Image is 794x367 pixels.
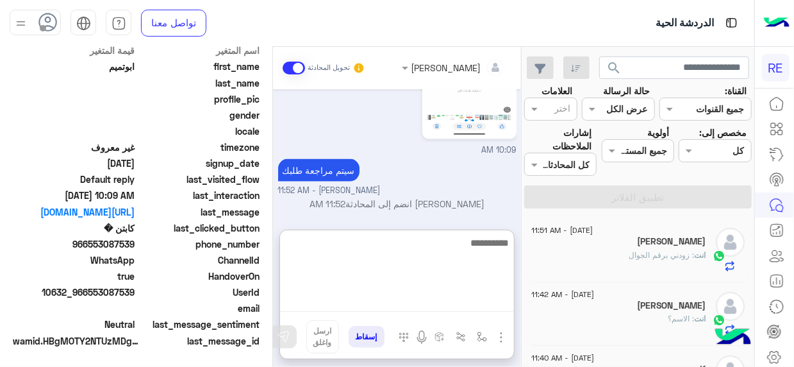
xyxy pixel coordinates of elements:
span: signup_date [138,157,260,170]
button: Trigger scenario [451,327,472,348]
label: أولوية [647,126,669,139]
span: اسم المتغير [138,44,260,57]
span: [PERSON_NAME] - 11:52 AM [278,185,381,197]
span: قيمة المتغير [13,44,135,57]
img: send attachment [493,330,509,345]
span: ابوتميم [13,60,135,73]
span: انت [695,250,706,260]
label: مخصص إلى: [699,126,747,139]
p: الدردشة الحية [656,15,714,32]
img: WhatsApp [713,314,725,327]
div: RE [762,54,790,81]
span: كابتن � [13,221,135,235]
img: tab [724,15,740,31]
span: 2 [13,253,135,267]
span: last_message_id [144,334,260,348]
span: 2025-09-16T07:09:48.15Z [13,189,135,202]
span: profile_pic [138,92,260,106]
span: null [13,302,135,315]
span: 0 [13,318,135,331]
a: تواصل معنا [141,10,206,37]
img: send message [277,330,290,343]
button: ارسل واغلق [306,320,339,354]
button: تطبيق الفلاتر [524,185,752,209]
h5: أبو يزيد [638,300,706,311]
img: send voice note [414,330,429,345]
span: true [13,269,135,283]
span: زودني برقم الجوال [629,250,695,260]
img: hulul-logo.png [711,316,756,361]
button: create order [429,327,451,348]
h5: Ebrahim Said [638,236,706,247]
label: حالة الرسالة [603,84,650,98]
span: 11:52 AM [310,198,345,209]
label: إشارات الملاحظات [524,126,592,153]
small: تحويل المحادثة [308,63,350,73]
div: اختر [554,101,572,118]
img: tab [76,16,91,31]
span: null [13,124,135,138]
span: غير معروف [13,141,135,154]
img: create order [434,332,445,342]
span: Default reply [13,173,135,186]
span: first_name [138,60,260,73]
p: 16/9/2025, 11:52 AM [278,159,360,182]
span: wamid.HBgMOTY2NTUzMDg3NTM5FQIAEhgUM0E3OTRGNTdGRTI3NENGN0EwNTcA [13,334,141,348]
span: phone_number [138,237,260,251]
span: الاسم؟ [668,314,695,323]
span: [DATE] - 11:51 AM [531,225,593,236]
a: tab [106,10,131,37]
img: WhatsApp [713,250,725,262]
span: 966553087539 [13,237,135,251]
img: Trigger scenario [456,332,466,342]
span: null [13,108,135,122]
span: انت [695,314,706,323]
span: last_message_sentiment [138,318,260,331]
img: defaultAdmin.png [716,228,745,257]
span: timezone [138,141,260,154]
span: search [607,60,622,76]
img: profile [13,15,29,31]
span: UserId [138,286,260,299]
span: 2025-01-26T10:54:44.248Z [13,157,135,170]
span: ChannelId [138,253,260,267]
button: select flow [472,327,493,348]
img: Logo [764,10,790,37]
span: [DATE] - 11:40 AM [531,352,594,364]
span: last_visited_flow [138,173,260,186]
a: [URL][DOMAIN_NAME] [13,205,135,219]
label: العلامات [542,84,572,98]
img: defaultAdmin.png [716,292,745,321]
span: gender [138,108,260,122]
img: tab [112,16,126,31]
span: [DATE] - 11:42 AM [531,289,594,300]
span: 10632_966553087539 [13,286,135,299]
span: email [138,302,260,315]
span: HandoverOn [138,269,260,283]
span: locale [138,124,260,138]
button: search [599,56,631,84]
span: last_interaction [138,189,260,202]
img: select flow [477,332,487,342]
span: last_name [138,76,260,90]
p: [PERSON_NAME] انضم إلى المحادثة [278,197,517,210]
span: 10:09 AM [482,145,517,155]
label: القناة: [725,84,747,98]
span: last_message [138,205,260,219]
img: make a call [399,332,409,343]
span: last_clicked_button [138,221,260,235]
button: إسقاط [349,326,385,348]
